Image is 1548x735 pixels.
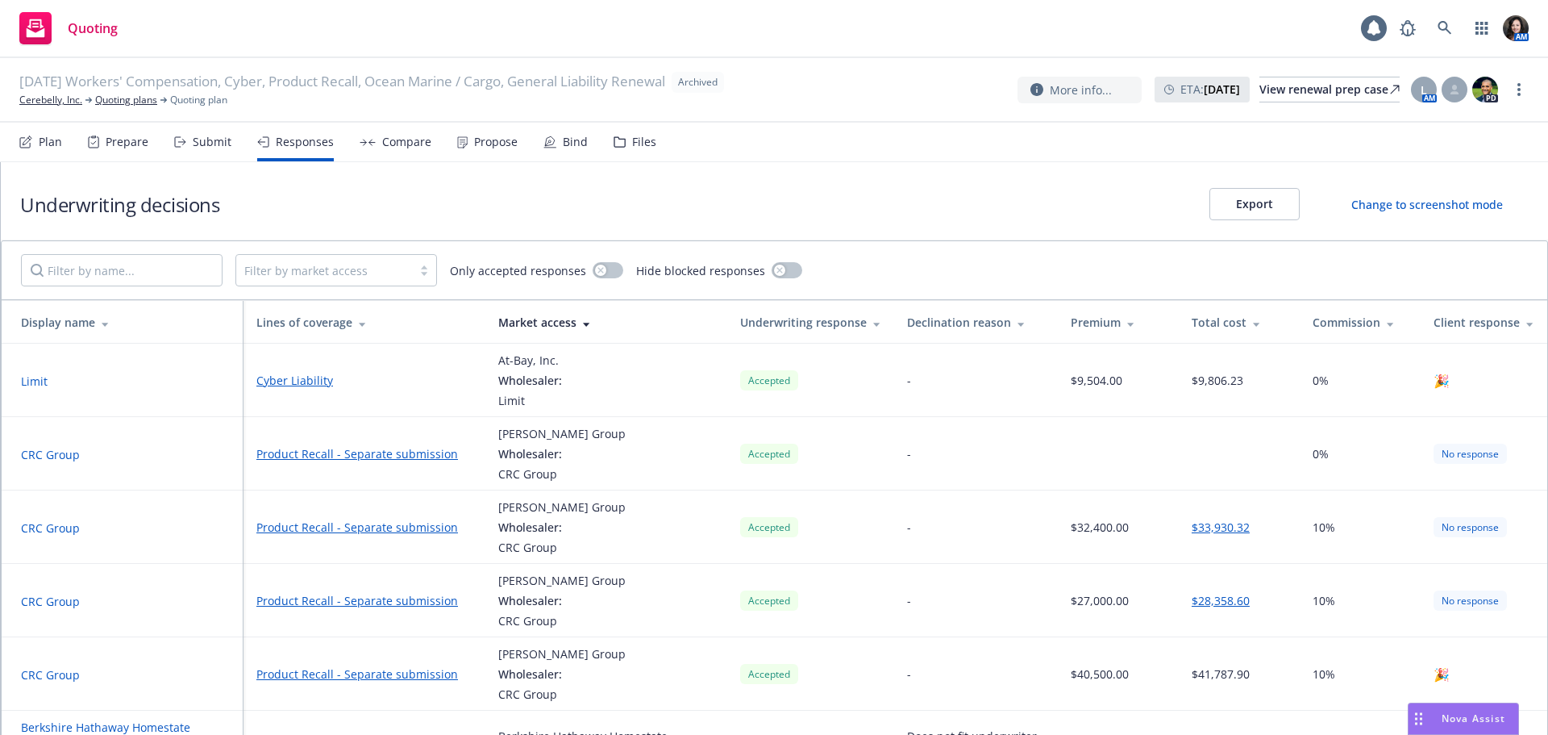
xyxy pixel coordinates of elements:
[498,519,626,536] div: Wholesaler:
[498,314,714,331] div: Market access
[907,519,911,536] div: -
[1408,703,1519,735] button: Nova Assist
[907,372,911,389] div: -
[1503,15,1529,41] img: photo
[1192,666,1250,683] div: $41,787.90
[1192,519,1250,536] button: $33,930.32
[20,191,219,218] h1: Underwriting decisions
[39,136,62,148] div: Plan
[1071,519,1129,536] div: $32,400.00
[450,262,586,279] span: Only accepted responses
[632,136,656,148] div: Files
[19,72,665,93] span: [DATE] Workers' Compensation, Cyber, Product Recall, Ocean Marine / Cargo, General Liability Renewal
[106,136,148,148] div: Prepare
[1434,371,1450,390] span: 🎉
[498,612,626,629] div: CRC Group
[1442,712,1505,725] span: Nova Assist
[498,352,562,369] div: At-Bay, Inc.
[1313,666,1335,683] span: 10%
[498,499,626,516] div: [PERSON_NAME] Group
[1071,314,1166,331] div: Premium
[193,136,231,148] div: Submit
[21,593,80,610] button: CRC Group
[170,93,227,107] span: Quoting plan
[1434,517,1507,537] div: No response
[1192,592,1250,609] button: $28,358.60
[1325,188,1529,220] button: Change to screenshot mode
[498,686,626,703] div: CRC Group
[498,445,626,462] div: Wholesaler:
[498,372,562,389] div: Wholesaler:
[740,591,798,611] div: Accepted
[95,93,157,107] a: Quoting plans
[498,666,626,683] div: Wholesaler:
[1421,81,1427,98] span: L
[1192,314,1287,331] div: Total cost
[1017,77,1142,103] button: More info...
[498,425,626,442] div: [PERSON_NAME] Group
[1434,665,1450,684] span: 🎉
[636,262,765,279] span: Hide blocked responses
[1434,444,1507,464] div: No response
[1071,372,1122,389] div: $9,504.00
[256,592,472,609] a: Product Recall - Separate submission
[678,75,718,90] span: Archived
[907,445,911,462] div: -
[256,666,472,683] a: Product Recall - Separate submission
[1180,81,1240,98] span: ETA :
[498,466,626,482] div: CRC Group
[498,645,626,662] div: [PERSON_NAME] Group
[21,314,231,331] div: Display name
[19,93,82,107] a: Cerebelly, Inc.
[1071,592,1129,609] div: $27,000.00
[498,539,626,556] div: CRC Group
[1192,372,1243,389] div: $9,806.23
[1434,314,1534,331] div: Client response
[256,445,472,462] a: Product Recall - Separate submission
[21,373,48,390] button: Limit
[740,444,798,464] div: Accepted
[1429,12,1461,44] a: Search
[740,517,798,537] div: Accepted
[1259,77,1400,102] a: View renewal prep case
[1204,81,1240,97] strong: [DATE]
[474,136,518,148] div: Propose
[498,392,562,409] div: Limit
[256,314,472,331] div: Lines of coverage
[740,314,881,331] div: Underwriting response
[21,666,80,683] button: CRC Group
[740,370,798,390] div: Accepted
[1351,196,1503,213] div: Change to screenshot mode
[563,136,588,148] div: Bind
[256,372,472,389] a: Cyber Liability
[1209,188,1300,220] button: Export
[1392,12,1424,44] a: Report a Bug
[256,519,472,536] a: Product Recall - Separate submission
[68,22,118,35] span: Quoting
[1434,591,1507,611] div: No response
[498,592,626,609] div: Wholesaler:
[1509,80,1529,99] a: more
[21,446,80,463] button: CRC Group
[21,520,80,537] button: CRC Group
[1313,445,1329,462] span: 0%
[1313,314,1408,331] div: Commission
[1466,12,1498,44] a: Switch app
[907,592,911,609] div: -
[1313,372,1329,389] span: 0%
[13,6,124,51] a: Quoting
[907,666,911,683] div: -
[382,136,431,148] div: Compare
[1071,666,1129,683] div: $40,500.00
[276,136,334,148] div: Responses
[1050,81,1112,98] span: More info...
[1313,519,1335,536] span: 10%
[1472,77,1498,102] img: photo
[907,314,1045,331] div: Declination reason
[1409,704,1429,734] div: Drag to move
[21,254,223,286] input: Filter by name...
[498,572,626,589] div: [PERSON_NAME] Group
[740,664,798,684] div: Accepted
[1313,592,1335,609] span: 10%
